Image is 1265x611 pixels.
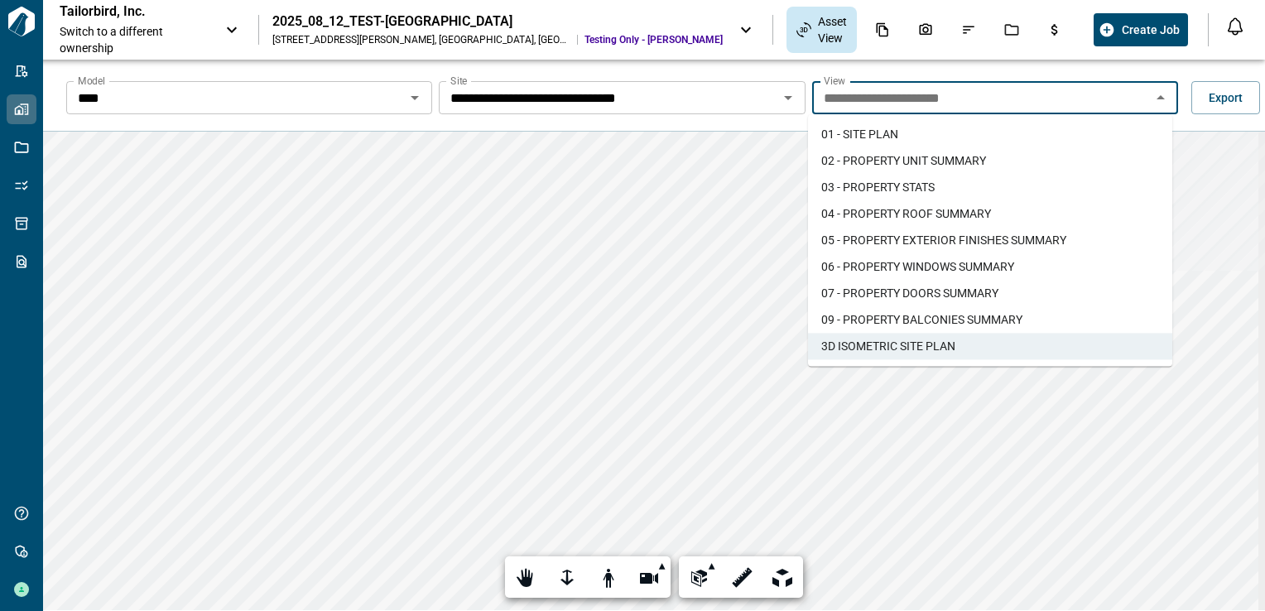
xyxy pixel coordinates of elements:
div: 2025_08_12_TEST-[GEOGRAPHIC_DATA] [272,13,723,30]
div: [STREET_ADDRESS][PERSON_NAME] , [GEOGRAPHIC_DATA] , [GEOGRAPHIC_DATA] [272,33,570,46]
button: Open [403,86,426,109]
span: 3D ISOMETRIC SITE PLAN​ [821,338,955,354]
div: Budgets [1037,16,1072,44]
div: Asset View [786,7,857,53]
label: Site [450,74,467,88]
span: 03 - PROPERTY STATS [821,179,935,195]
label: Model [78,74,105,88]
span: Switch to a different ownership [60,23,209,56]
p: Tailorbird, Inc. [60,3,209,20]
button: Export [1191,81,1260,114]
div: Jobs [994,16,1029,44]
button: Open notification feed [1222,13,1248,40]
span: 07 - PROPERTY DOORS SUMMARY [821,285,998,301]
span: 09 - PROPERTY BALCONIES SUMMARY [821,311,1022,328]
span: Export [1209,89,1243,106]
span: 02 - PROPERTY UNIT SUMMARY [821,152,986,169]
span: 06 - PROPERTY WINDOWS SUMMARY [821,258,1014,275]
span: Testing Only - [PERSON_NAME] [584,33,723,46]
div: Takeoff Center [1080,16,1115,44]
span: 05 - PROPERTY EXTERIOR FINISHES SUMMARY [821,232,1066,248]
button: Close [1149,86,1172,109]
span: Create Job [1122,22,1180,38]
button: Create Job [1094,13,1188,46]
span: 04 - PROPERTY ROOF SUMMARY [821,205,991,222]
div: Issues & Info [951,16,986,44]
div: Documents [865,16,900,44]
div: Photos [908,16,943,44]
span: Asset View [818,13,847,46]
button: Open [777,86,800,109]
label: View [824,74,845,88]
span: 01 - SITE PLAN [821,126,898,142]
